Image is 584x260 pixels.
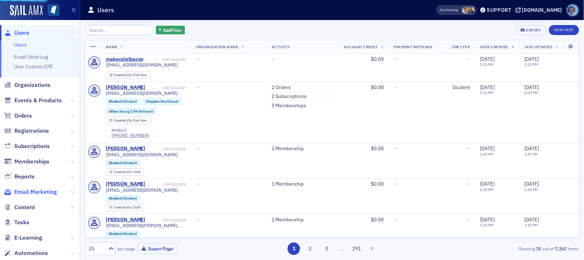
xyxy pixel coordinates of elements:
time: 2:07 PM [524,90,538,95]
a: 2 Orders [272,84,291,91]
span: — [196,84,200,90]
span: Student : [109,160,123,165]
span: [DATE] [524,181,539,187]
time: 1:21 PM [480,90,494,95]
span: Subscriptions [14,142,50,150]
div: Created Via: Staff [106,204,144,211]
span: Created Via : [113,205,133,210]
span: — [394,216,398,223]
span: Orders [14,112,32,120]
a: 1 Membership [272,146,304,152]
div: USR-4261882 [147,147,186,151]
span: Created Via : [113,73,133,77]
span: [DATE] [524,145,539,152]
img: SailAMX [48,5,59,16]
span: Name [106,44,117,49]
span: — [196,145,200,152]
img: SailAMX [10,5,43,16]
a: Tasks [4,219,29,226]
button: AddFilter [156,26,185,35]
span: Viewing [440,8,458,13]
span: — [394,145,398,152]
span: — [196,181,200,187]
div: [PERSON_NAME] [106,181,146,187]
a: Student:Student [109,196,137,201]
div: Showing out of items [419,245,579,252]
a: Users [14,41,27,48]
div: Student [445,84,470,91]
span: [DATE] [524,84,539,90]
span: Date Created [480,44,508,49]
span: $0.00 [371,145,384,152]
time: 1:23 PM [480,62,494,67]
span: Other : [109,109,119,114]
span: [DATE] [480,56,495,62]
button: 291 [350,242,363,255]
span: Student : [109,99,123,104]
div: [PERSON_NAME] [106,84,146,91]
a: Other:Young CPA Network [109,109,153,114]
a: Registrations [4,127,49,135]
div: USR-4261868 [147,218,186,222]
button: 2 [304,242,316,255]
div: USR-4262449 [145,57,186,62]
span: [DATE] [524,216,539,223]
span: — [394,84,398,90]
div: USR-4261878 [147,182,186,187]
strong: 7,262 [554,245,568,252]
div: 25 [89,245,104,252]
time: 1:43 PM [480,222,494,227]
span: Last Updated [524,44,552,49]
div: Student: [106,159,141,166]
button: [DOMAIN_NAME] [516,8,565,13]
span: [EMAIL_ADDRESS][DOMAIN_NAME] [106,90,178,96]
span: [DATE] [480,145,495,152]
span: [EMAIL_ADDRESS][DOMAIN_NAME] [106,187,178,193]
span: — [466,56,470,62]
time: 1:23 PM [524,62,538,67]
span: Student : [109,231,123,236]
span: [DATE] [480,84,495,90]
span: [DATE] [480,181,495,187]
span: — [196,56,200,62]
span: — [272,56,276,62]
span: $0.00 [371,216,384,223]
div: Staff [113,170,141,174]
span: Student : [109,196,123,201]
span: Automations [14,249,48,257]
span: — [196,216,200,223]
div: [DOMAIN_NAME] [522,7,562,13]
div: Created Via: End User [106,72,151,79]
div: Export [526,28,541,32]
div: Support [487,7,511,13]
a: Email Marketing [4,188,57,196]
a: View Homepage [43,5,59,17]
span: [EMAIL_ADDRESS][PERSON_NAME][DOMAIN_NAME] [106,223,186,228]
span: Noma Burge [467,6,475,14]
strong: 25 [535,245,543,252]
span: Account Credit [344,44,378,49]
a: Users [4,29,29,37]
a: E-Learning [4,234,42,242]
span: Created Via : [113,170,133,174]
div: End User [113,73,147,77]
span: Stephanie Edwards [462,6,470,14]
span: — [394,181,398,187]
span: — [394,56,398,62]
div: Student: [106,230,141,237]
a: [PERSON_NAME] [106,146,146,152]
div: End User [113,119,147,123]
a: Student:Student [109,231,137,236]
span: Activity [272,44,290,49]
span: Profile [566,4,579,16]
a: Content [4,203,35,211]
div: Also [440,8,447,12]
div: Student: [106,195,141,202]
div: mobile [112,128,149,133]
a: 1 Membership [272,181,304,187]
time: 1:45 PM [480,187,494,192]
span: Users [14,29,29,37]
a: makenzielbacon [106,56,144,63]
a: Student:Student [109,161,137,165]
